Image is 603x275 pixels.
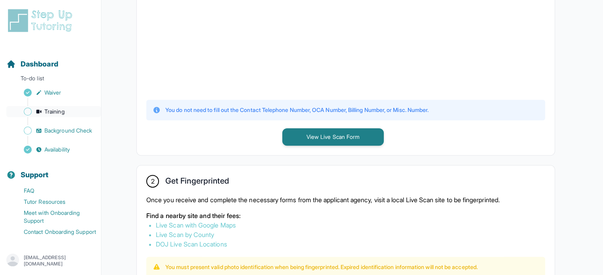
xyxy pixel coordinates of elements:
[6,254,95,268] button: [EMAIL_ADDRESS][DOMAIN_NAME]
[44,127,92,135] span: Background Check
[3,46,98,73] button: Dashboard
[6,8,77,33] img: logo
[6,59,58,70] a: Dashboard
[156,231,214,239] a: Live Scan by County
[21,59,58,70] span: Dashboard
[6,226,101,237] a: Contact Onboarding Support
[6,87,101,98] a: Waiver
[3,157,98,184] button: Support
[165,176,229,189] h2: Get Fingerprinted
[151,176,154,186] span: 2
[282,133,384,140] a: View Live Scan Form
[44,108,65,116] span: Training
[146,211,545,220] p: Find a nearby site and their fees:
[6,196,101,207] a: Tutor Resources
[6,125,101,136] a: Background Check
[6,207,101,226] a: Meet with Onboarding Support
[44,89,61,97] span: Waiver
[165,106,429,114] p: You do not need to fill out the Contact Telephone Number, OCA Number, Billing Number, or Misc. Nu...
[6,106,101,117] a: Training
[156,240,227,248] a: DOJ Live Scan Locations
[282,128,384,146] button: View Live Scan Form
[24,254,95,267] p: [EMAIL_ADDRESS][DOMAIN_NAME]
[146,195,545,205] p: Once you receive and complete the necessary forms from the applicant agency, visit a local Live S...
[6,185,101,196] a: FAQ
[21,169,49,180] span: Support
[165,263,478,271] p: You must present valid photo identification when being fingerprinted. Expired identification info...
[156,221,236,229] a: Live Scan with Google Maps
[6,144,101,155] a: Availability
[3,74,98,85] p: To-do list
[44,146,70,154] span: Availability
